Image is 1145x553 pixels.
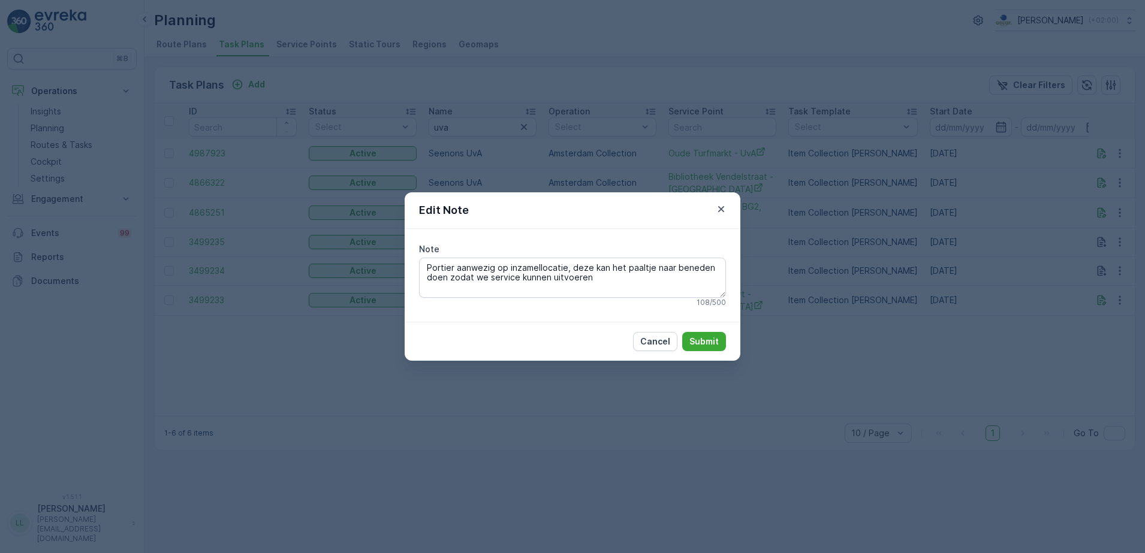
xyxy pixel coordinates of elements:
p: 108 / 500 [697,298,726,307]
button: Submit [682,332,726,351]
textarea: Portier aanwezig op inzamellocatie, deze kan het paaltje naar beneden doen zodat we service kunne... [419,258,726,297]
p: Cancel [640,336,670,347]
p: Edit Note [419,202,469,219]
label: Note [419,244,439,254]
button: Cancel [633,332,677,351]
p: Submit [689,336,719,347]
